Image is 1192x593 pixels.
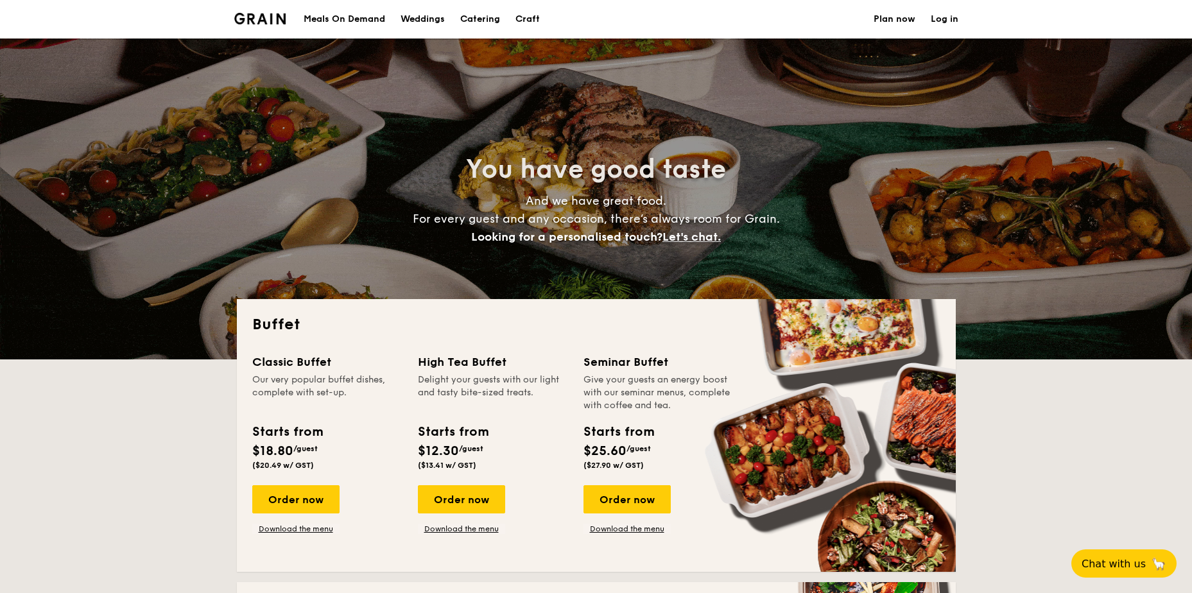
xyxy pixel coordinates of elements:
img: Grain [234,13,286,24]
div: Order now [583,485,671,513]
div: Starts from [583,422,653,442]
span: $12.30 [418,443,459,459]
h2: Buffet [252,314,940,335]
span: Chat with us [1082,558,1146,570]
a: Logotype [234,13,286,24]
div: Our very popular buffet dishes, complete with set-up. [252,374,402,412]
span: ($27.90 w/ GST) [583,461,644,470]
a: Download the menu [252,524,340,534]
span: $25.60 [583,443,626,459]
span: ($13.41 w/ GST) [418,461,476,470]
div: High Tea Buffet [418,353,568,371]
div: Seminar Buffet [583,353,734,371]
span: ($20.49 w/ GST) [252,461,314,470]
span: /guest [293,444,318,453]
div: Order now [252,485,340,513]
button: Chat with us🦙 [1071,549,1177,578]
span: Let's chat. [662,230,721,244]
span: /guest [626,444,651,453]
span: $18.80 [252,443,293,459]
a: Download the menu [418,524,505,534]
a: Download the menu [583,524,671,534]
span: 🦙 [1151,556,1166,571]
div: Classic Buffet [252,353,402,371]
div: Give your guests an energy boost with our seminar menus, complete with coffee and tea. [583,374,734,412]
div: Order now [418,485,505,513]
span: /guest [459,444,483,453]
div: Starts from [418,422,488,442]
div: Delight your guests with our light and tasty bite-sized treats. [418,374,568,412]
div: Starts from [252,422,322,442]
